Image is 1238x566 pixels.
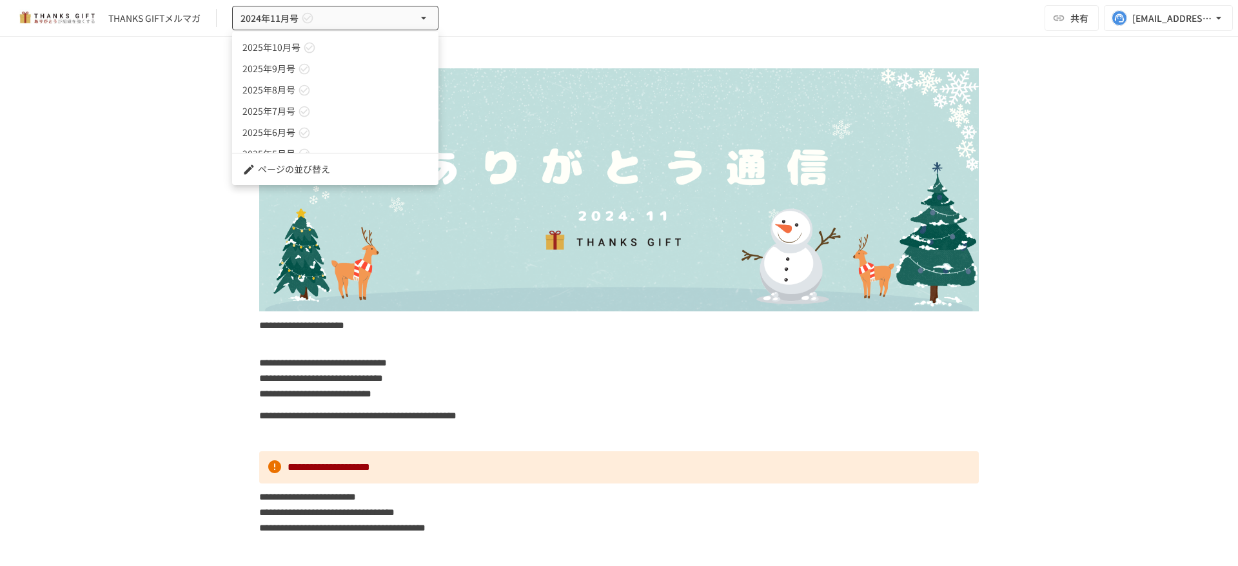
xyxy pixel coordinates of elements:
span: 2025年9月号 [242,62,295,75]
span: 2025年7月号 [242,104,295,118]
span: 2025年5月号 [242,147,295,161]
span: 2025年10月号 [242,41,300,54]
span: 2025年6月号 [242,126,295,139]
li: ページの並び替え [232,159,438,180]
span: 2025年8月号 [242,83,295,97]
